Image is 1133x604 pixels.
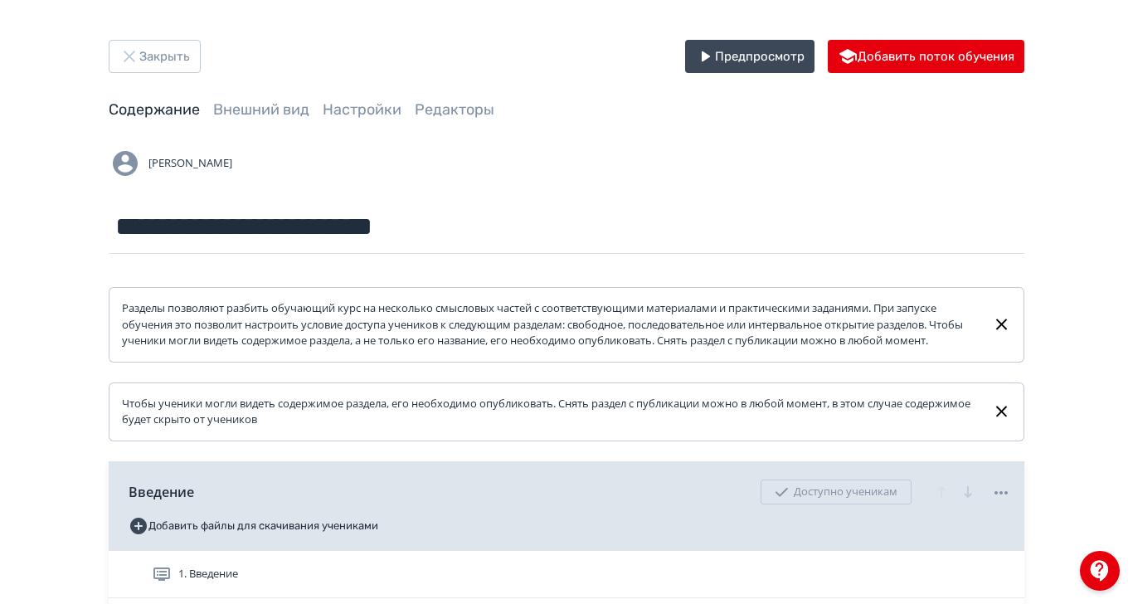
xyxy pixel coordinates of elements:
a: Редакторы [415,100,494,119]
button: Добавить файлы для скачивания учениками [129,513,378,539]
div: Чтобы ученики могли видеть содержимое раздела, его необходимо опубликовать. Снять раздел с публик... [122,396,979,428]
a: Внешний вид [213,100,309,119]
div: Доступно ученикам [761,480,912,504]
span: 1. Введение [178,566,238,582]
button: Закрыть [109,40,201,73]
a: Содержание [109,100,200,119]
span: [PERSON_NAME] [148,155,232,172]
span: Введение [129,482,194,502]
button: Предпросмотр [685,40,814,73]
div: 1. Введение [109,551,1024,598]
button: Добавить поток обучения [828,40,1024,73]
div: Разделы позволяют разбить обучающий курс на несколько смысловых частей с соответствующими материа... [122,300,979,349]
a: Настройки [323,100,401,119]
